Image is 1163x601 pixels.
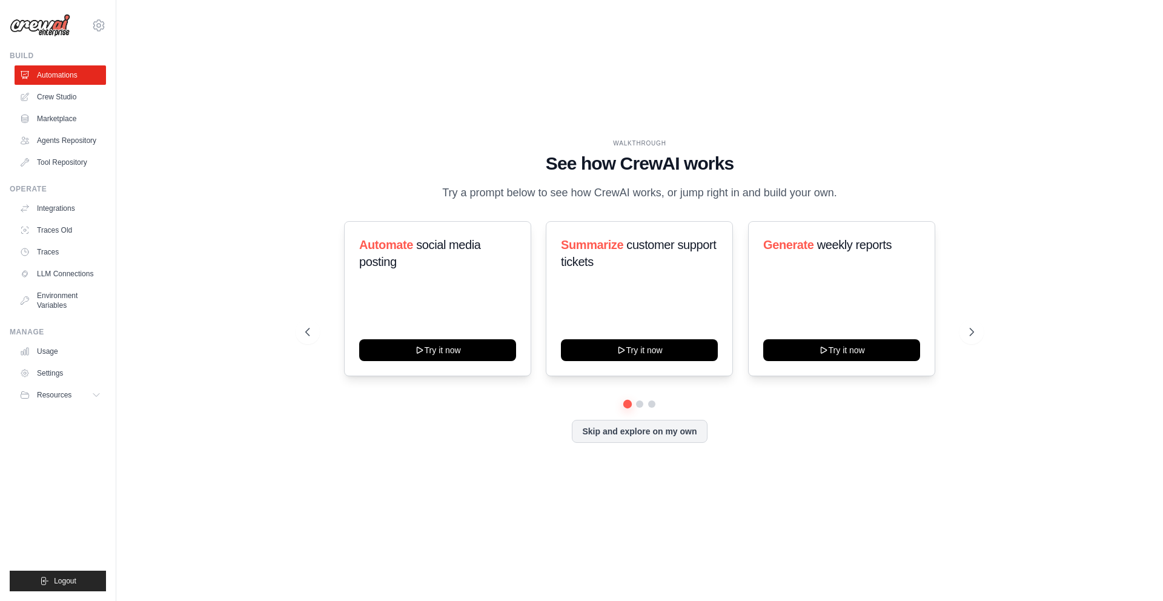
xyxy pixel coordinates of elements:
div: WALKTHROUGH [305,139,974,148]
button: Try it now [561,339,718,361]
a: Crew Studio [15,87,106,107]
h1: See how CrewAI works [305,153,974,174]
span: social media posting [359,238,481,268]
button: Try it now [359,339,516,361]
a: Environment Variables [15,286,106,315]
a: Settings [15,364,106,383]
button: Try it now [763,339,920,361]
button: Skip and explore on my own [572,420,707,443]
a: Automations [15,65,106,85]
span: Automate [359,238,413,251]
img: Logo [10,14,70,37]
span: Summarize [561,238,623,251]
div: Operate [10,184,106,194]
button: Resources [15,385,106,405]
a: LLM Connections [15,264,106,284]
a: Tool Repository [15,153,106,172]
div: Build [10,51,106,61]
span: Generate [763,238,814,251]
span: Resources [37,390,71,400]
a: Usage [15,342,106,361]
a: Marketplace [15,109,106,128]
p: Try a prompt below to see how CrewAI works, or jump right in and build your own. [436,184,843,202]
a: Integrations [15,199,106,218]
span: customer support tickets [561,238,716,268]
span: Logout [54,576,76,586]
a: Traces [15,242,106,262]
div: Manage [10,327,106,337]
button: Logout [10,571,106,591]
span: weekly reports [817,238,891,251]
a: Traces Old [15,221,106,240]
a: Agents Repository [15,131,106,150]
